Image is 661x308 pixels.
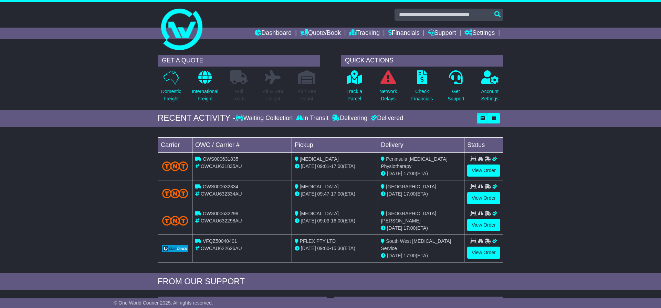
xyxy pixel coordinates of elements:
[346,88,362,102] p: Track a Parcel
[294,115,330,122] div: In Transit
[158,137,192,152] td: Carrier
[162,161,188,171] img: TNT_Domestic.png
[317,163,329,169] span: 09:01
[411,88,433,102] p: Check Financials
[255,28,292,39] a: Dashboard
[191,70,219,106] a: InternationalFreight
[448,88,464,102] p: Get Support
[235,115,294,122] div: Waiting Collection
[162,245,188,252] img: GetCarrierServiceLogo
[295,190,375,198] div: - (ETA)
[192,88,218,102] p: International Freight
[162,216,188,225] img: TNT_Domestic.png
[387,253,402,258] span: [DATE]
[464,28,495,39] a: Settings
[467,247,500,259] a: View Order
[481,88,499,102] p: Account Settings
[403,171,416,176] span: 17:00
[201,191,242,197] span: OWCAU632334AU
[379,88,397,102] p: Network Delays
[349,28,380,39] a: Tracking
[369,115,403,122] div: Delivered
[381,211,436,223] span: [GEOGRAPHIC_DATA][PERSON_NAME]
[263,88,283,102] p: Air & Sea Freight
[331,218,343,223] span: 16:00
[331,246,343,251] span: 15:30
[300,184,339,189] span: [MEDICAL_DATA]
[161,70,181,106] a: DomesticFreight
[387,225,402,231] span: [DATE]
[301,191,316,197] span: [DATE]
[403,191,416,197] span: 17:00
[203,211,239,216] span: OWS000632298
[386,184,436,189] span: [GEOGRAPHIC_DATA]
[331,163,343,169] span: 17:00
[381,225,461,232] div: (ETA)
[447,70,465,106] a: GetSupport
[201,218,242,223] span: OWCAU632298AU
[300,211,339,216] span: [MEDICAL_DATA]
[378,137,464,152] td: Delivery
[381,170,461,177] div: (ETA)
[301,246,316,251] span: [DATE]
[301,218,316,223] span: [DATE]
[295,245,375,252] div: - (ETA)
[203,184,239,189] span: OWS000632334
[387,171,402,176] span: [DATE]
[481,70,499,106] a: AccountSettings
[161,88,181,102] p: Domestic Freight
[158,55,320,67] div: GET A QUOTE
[381,238,451,251] span: South West [MEDICAL_DATA] Service
[158,113,235,123] div: RECENT ACTIVITY -
[201,246,242,251] span: OWCAU622626AU
[428,28,456,39] a: Support
[388,28,420,39] a: Financials
[114,300,213,306] span: © One World Courier 2025. All rights reserved.
[381,190,461,198] div: (ETA)
[203,156,239,162] span: OWS000631835
[300,238,336,244] span: PFLEX PTY LTD
[201,163,242,169] span: OWCAU631835AU
[162,189,188,198] img: TNT_Domestic.png
[330,115,369,122] div: Delivering
[317,191,329,197] span: 09:47
[346,70,363,106] a: Track aParcel
[192,137,292,152] td: OWC / Carrier #
[158,277,503,287] div: FROM OUR SUPPORT
[467,165,500,177] a: View Order
[292,137,378,152] td: Pickup
[381,156,447,169] span: Peninsula [MEDICAL_DATA] Physiotherapy
[341,55,503,67] div: QUICK ACTIONS
[331,191,343,197] span: 17:00
[317,218,329,223] span: 09:03
[203,238,237,244] span: VFQZ50040401
[300,156,339,162] span: [MEDICAL_DATA]
[411,70,433,106] a: CheckFinancials
[467,192,500,204] a: View Order
[300,28,341,39] a: Quote/Book
[464,137,503,152] td: Status
[403,225,416,231] span: 17:00
[230,88,248,102] p: Full Loads
[317,246,329,251] span: 09:00
[403,253,416,258] span: 17:00
[297,88,316,102] p: Air / Sea Depot
[379,70,397,106] a: NetworkDelays
[295,163,375,170] div: - (ETA)
[387,191,402,197] span: [DATE]
[467,219,500,231] a: View Order
[381,252,461,259] div: (ETA)
[301,163,316,169] span: [DATE]
[295,217,375,225] div: - (ETA)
